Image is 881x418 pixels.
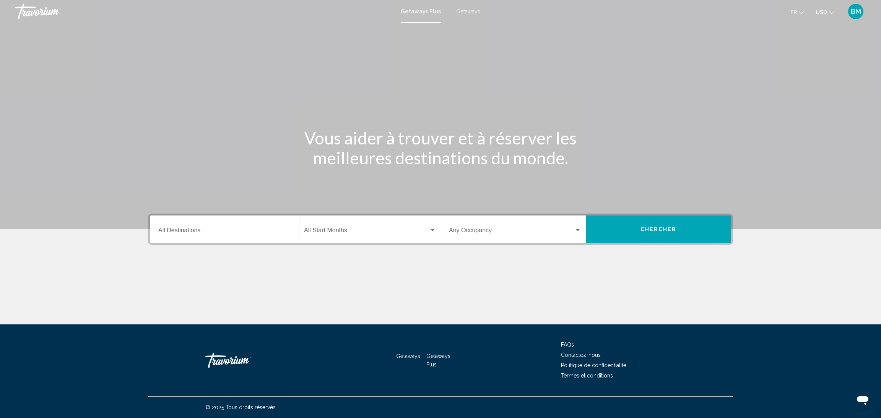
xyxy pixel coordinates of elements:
span: BM [851,8,861,15]
span: © 2025 Tous droits réservés. [205,404,277,410]
span: USD [816,9,827,15]
div: Search widget [150,215,731,243]
a: Getaways [456,8,480,15]
button: User Menu [846,3,866,19]
a: Travorium [205,349,282,372]
a: Getaways Plus [426,353,450,368]
span: Chercher [640,227,677,233]
span: fr [790,9,797,15]
a: FAQs [561,342,574,348]
iframe: Bouton de lancement de la fenêtre de messagerie [850,387,875,412]
a: Politique de confidentialité [561,362,626,368]
a: Getaways [396,353,420,359]
button: Chercher [586,215,731,243]
a: Termes et conditions [561,373,613,379]
h1: Vous aider à trouver et à réserver les meilleures destinations du monde. [297,128,584,168]
a: Getaways Plus [401,8,441,15]
a: Travorium [15,4,393,19]
a: Contactez-nous [561,352,601,358]
button: Change language [790,6,804,18]
button: Change currency [816,6,834,18]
